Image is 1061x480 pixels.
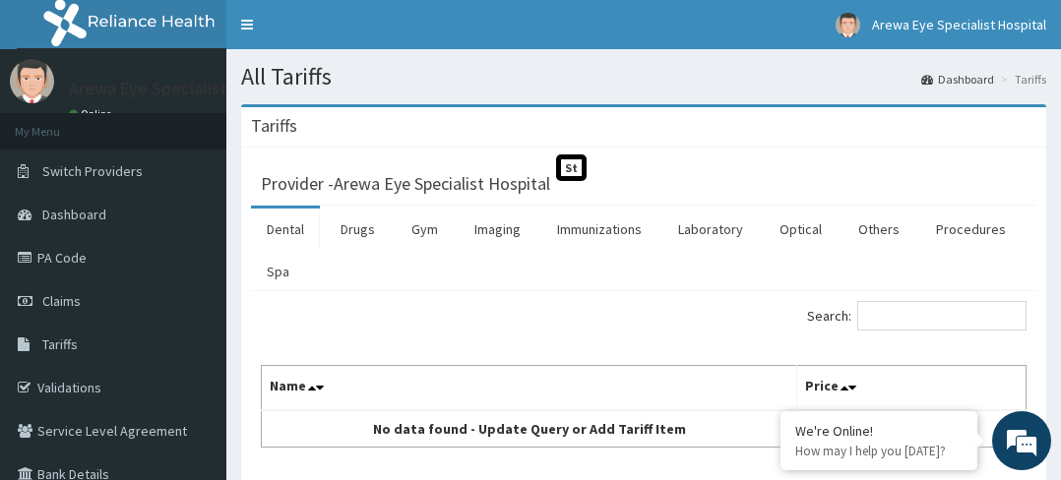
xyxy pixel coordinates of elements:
a: Online [69,107,116,121]
span: Claims [42,292,81,310]
a: Dashboard [921,71,994,88]
a: Gym [396,209,454,250]
a: Others [843,209,915,250]
a: Drugs [325,209,391,250]
input: Search: [857,301,1027,330]
span: St [556,154,587,181]
th: Name [262,366,797,411]
div: We're Online! [795,422,963,440]
p: Arewa Eye Specialist Hospital [69,80,296,97]
p: How may I help you today? [795,443,963,459]
span: Dashboard [42,206,106,223]
th: Price [796,366,1026,411]
a: Laboratory [662,209,759,250]
span: Switch Providers [42,162,143,180]
a: Optical [764,209,838,250]
a: Procedures [920,209,1022,250]
label: Search: [807,301,1027,330]
h3: Tariffs [251,117,297,135]
h1: All Tariffs [241,64,1046,90]
td: No data found - Update Query or Add Tariff Item [262,410,797,448]
a: Immunizations [541,209,657,250]
h3: Provider - Arewa Eye Specialist Hospital [261,175,550,193]
a: Dental [251,209,320,250]
li: Tariffs [996,71,1046,88]
span: Tariffs [42,335,78,353]
span: Arewa Eye Specialist Hospital [872,16,1046,33]
a: Imaging [459,209,536,250]
img: User Image [10,59,54,103]
a: Spa [251,251,305,292]
img: User Image [836,13,860,37]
